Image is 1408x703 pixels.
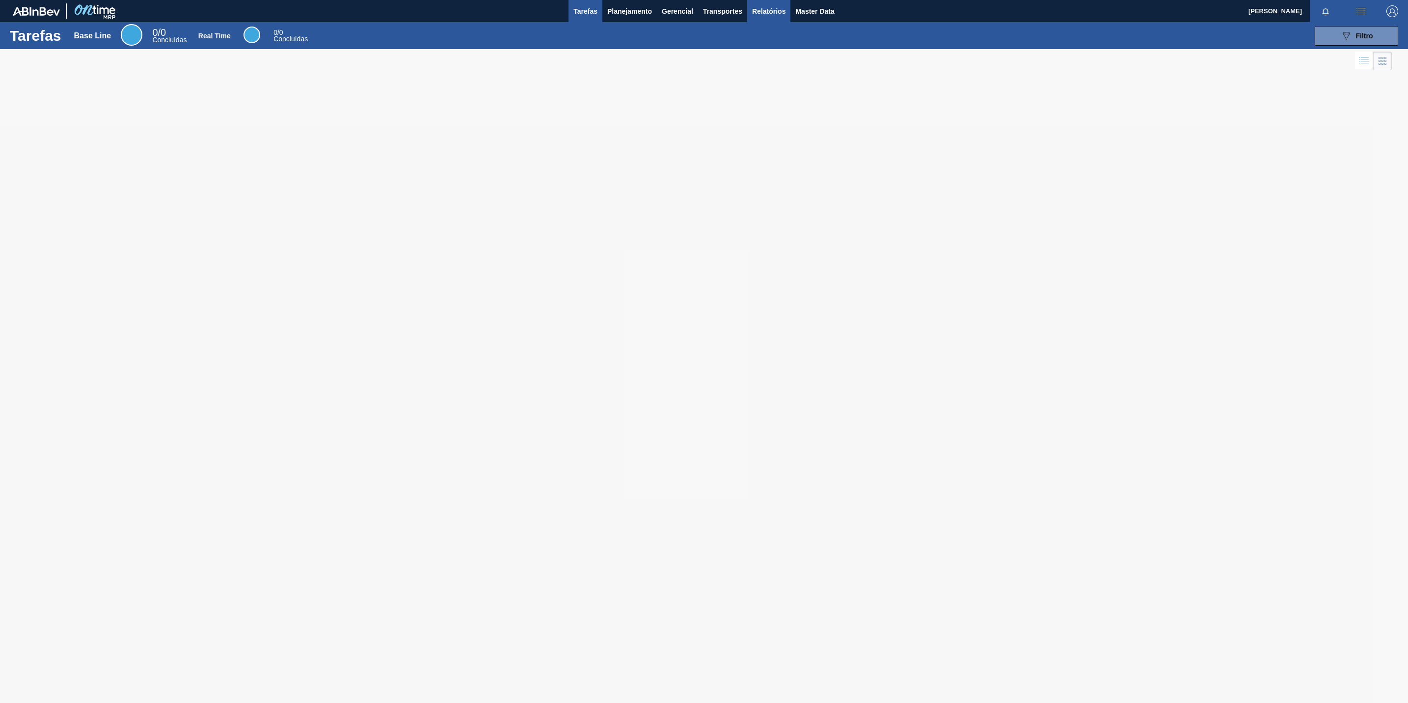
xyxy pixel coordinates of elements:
[10,30,61,41] h1: Tarefas
[121,24,142,46] div: Base Line
[752,5,785,17] span: Relatórios
[662,5,693,17] span: Gerencial
[573,5,597,17] span: Tarefas
[244,27,260,43] div: Real Time
[1355,5,1367,17] img: userActions
[152,27,166,38] span: / 0
[273,28,277,36] span: 0
[152,36,187,44] span: Concluídas
[273,35,308,43] span: Concluídas
[152,27,158,38] span: 0
[1315,26,1398,46] button: Filtro
[1356,32,1373,40] span: Filtro
[198,32,231,40] div: Real Time
[273,28,283,36] span: / 0
[607,5,652,17] span: Planejamento
[13,7,60,16] img: TNhmsLtSVTkK8tSr43FrP2fwEKptu5GPRR3wAAAABJRU5ErkJggg==
[152,28,187,43] div: Base Line
[703,5,742,17] span: Transportes
[273,29,308,42] div: Real Time
[1386,5,1398,17] img: Logout
[795,5,834,17] span: Master Data
[74,31,111,40] div: Base Line
[1310,4,1341,18] button: Notificações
